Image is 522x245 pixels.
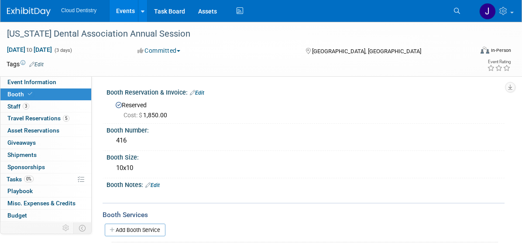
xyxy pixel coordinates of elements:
div: Booth Reservation & Invoice: [106,86,505,97]
div: In-Person [491,47,511,54]
a: Add Booth Service [105,224,165,236]
span: Sponsorships [7,163,45,170]
td: Tags [7,60,44,68]
div: Event Format [433,45,511,58]
a: Travel Reservations5 [0,112,91,124]
span: Cloud Dentistry [61,7,96,14]
span: Event Information [7,78,56,85]
a: Misc. Expenses & Credits [0,197,91,209]
a: Edit [190,90,204,96]
span: 3 [23,103,29,109]
span: 5 [63,115,69,122]
span: Asset Reservations [7,127,59,134]
i: Booth reservation complete [28,92,32,96]
a: Staff3 [0,101,91,112]
td: Personalize Event Tab Strip [58,222,74,234]
span: (3 days) [54,48,72,53]
button: Committed [134,46,184,55]
span: to [25,46,34,53]
span: Booth [7,91,34,98]
span: Tasks [7,176,34,183]
span: Playbook [7,187,33,194]
div: 416 [113,134,498,147]
img: Format-Inperson.png [481,47,489,54]
td: Toggle Event Tabs [74,222,92,234]
div: [US_STATE] Dental Association Annual Session [4,26,462,42]
div: Reserved [113,99,498,119]
a: Booth [0,88,91,100]
span: Budget [7,212,27,219]
span: 1,850.00 [124,112,171,119]
span: Giveaways [7,139,36,146]
a: Edit [145,182,160,188]
a: Event Information [0,76,91,88]
a: Budget [0,210,91,221]
span: Shipments [7,151,37,158]
div: Booth Notes: [106,178,505,190]
a: Tasks0% [0,174,91,185]
div: Booth Size: [106,151,505,162]
div: Event Rating [487,60,511,64]
div: 10x10 [113,161,498,175]
span: Misc. Expenses & Credits [7,200,76,207]
span: [DATE] [DATE] [7,46,52,54]
span: 0% [24,176,34,182]
a: Shipments [0,149,91,161]
img: ExhibitDay [7,7,51,16]
a: Sponsorships [0,161,91,173]
span: Cost: $ [124,112,143,119]
a: Giveaways [0,137,91,149]
div: Booth Services [103,210,505,220]
a: Edit [29,61,44,68]
span: [GEOGRAPHIC_DATA], [GEOGRAPHIC_DATA] [312,48,421,54]
img: Jessica Estrada [479,3,496,20]
span: Travel Reservations [7,115,69,122]
span: Staff [7,103,29,110]
a: Playbook [0,185,91,197]
a: Asset Reservations [0,125,91,136]
div: Booth Number: [106,124,505,135]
